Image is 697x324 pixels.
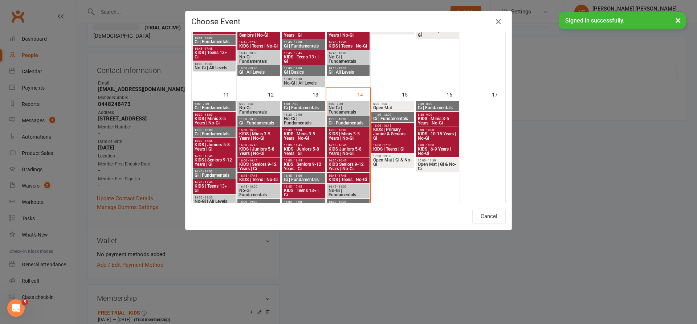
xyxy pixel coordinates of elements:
span: 16:00 - 17:00 [373,144,413,147]
span: KIDS | Seniors 9-12 Years | Gi [284,29,323,37]
span: Gi | Fundamentals [239,121,279,125]
span: KIDS | Minis 3-5 Years | No-Gi [328,132,368,140]
span: KIDS | Teens | Gi [373,147,413,151]
span: KIDS | Seniors 9-12 Years | Gi [239,162,279,171]
div: 13 [313,88,326,100]
span: 16:00 - 16:45 [328,159,368,162]
span: 16:45 - 18:00 [194,36,234,40]
span: 15:30 - 16:00 [284,128,323,132]
span: Gi | Fundamentals [417,106,457,110]
span: KIDS | Teens 13+ | Gi [194,184,234,193]
span: 16:45 - 17:45 [194,47,234,50]
span: KIDS | Teens 13+ | Gi [284,188,323,197]
span: KIDS | Minis 3-5 Years | No-Gi [194,116,234,125]
span: KIDS | Primary Seniors | No-Gi [239,29,279,37]
button: Cancel [472,209,506,224]
span: KIDS | Minis 3-5 Years | No-Gi [417,116,457,125]
span: No-Gi | All Levels [194,199,234,204]
span: 11:30 - 13:00 [328,118,368,121]
span: KIDS | Juniors 5-8 Years | No-Gi [239,147,279,156]
span: 11:30 - 13:00 [373,113,413,116]
span: 18:00 - 19:30 [194,62,234,66]
span: Signed in successfully. [565,17,624,24]
span: Gi | Fundamentals [284,44,323,48]
span: 10:00 - 11:30 [417,159,457,162]
span: 16:45 - 18:00 [194,170,234,173]
span: KIDS | Teens | No-Gi [239,177,279,182]
span: 9:00 - 10:00 [417,128,457,132]
span: KIDS | Juniors 5-8 Years | Gi [194,143,234,151]
span: Gi | Fundamentals [194,106,234,110]
span: 11:30 - 13:00 [284,113,323,116]
span: 8:30 - 9:00 [417,113,457,116]
span: KIDS | Teens 13+ | Gi [284,55,323,63]
div: 12 [268,88,281,100]
span: Gi | Fundamentals [284,177,323,182]
span: KIDS | Teens 13+ | Gi [194,50,234,59]
span: 16:45 - 17:45 [328,174,368,177]
span: 16:00 - 16:45 [239,159,279,162]
span: KIDS Seniors 9-12 Years | No-Gi [328,162,368,171]
span: KIDS | 6-9 Years | No-Gi [417,147,457,156]
span: Open Mat [373,106,413,110]
span: 5 [22,299,28,305]
span: 6:00 - 7:30 [373,102,413,106]
span: KIDS | Teens | No-Gi [328,44,368,48]
span: 16:45 - 18:00 [239,52,279,55]
span: 18:00 - 19:30 [284,78,323,81]
span: 16:45 - 18:00 [328,52,368,55]
span: KIDS | 10-15 Years | No-Gi [417,132,457,140]
span: Open Mat | Gi & No-Gi [417,29,457,37]
span: Gi | Fundamentals [328,121,368,125]
span: KIDS | Teens | No-Gi [239,44,279,48]
div: 14 [357,88,370,100]
span: KIDS Seniors 9-12 Years | No-Gi [328,29,368,37]
span: KIDS | Primary Junior & Seniors | Gi [373,127,413,140]
span: Gi | Fundamentals [194,132,234,136]
span: 10:30 - 11:00 [194,113,234,116]
span: 15:30 - 16:00 [239,128,279,132]
div: 11 [223,88,236,100]
span: 6:00 - 7:30 [284,102,323,106]
span: 16:45 - 17:45 [284,52,323,55]
span: 18:00 - 19:30 [328,200,368,204]
span: 16:45 - 17:45 [194,181,234,184]
span: 15:30 - 16:00 [328,128,368,132]
span: No-Gi | All Levels [194,66,234,70]
span: Gi | All Levels [239,70,279,74]
span: 16:00 - 16:45 [194,139,234,143]
span: KIDS | Seniors 9-12 Years | Gi [284,162,323,171]
span: KIDS | Juniors 5-8 Years | Gi [284,147,323,156]
span: No-Gi | Fundamentals [328,55,368,63]
span: 18:00 - 19:00 [284,67,323,70]
span: 6:00 - 7:30 [328,102,368,106]
span: 16:00 - 16:45 [284,144,323,147]
span: Gi | Fundamentals [284,106,323,110]
span: Open Mat | Gi & No-Gi [373,158,413,167]
div: 17 [492,88,505,100]
span: No-Gi | Fundamentals [239,55,279,63]
span: Gi | Basics [284,70,323,74]
span: No-Gi | Fundamentals [239,188,279,197]
span: KIDS | Primary Seniors | Gi [194,24,234,33]
span: 16:00 - 16:45 [328,144,368,147]
span: KIDS | Seniors 9-12 Years | Gi [194,158,234,167]
span: No-Gi | Fundamentals [239,106,279,114]
iframe: Intercom live chat [7,299,25,317]
span: KIDS | Teens | No-Gi [328,177,368,182]
span: 16:00 - 16:45 [194,155,234,158]
span: 18:00 - 19:30 [328,67,368,70]
span: 11:30 - 13:00 [194,128,234,132]
span: Gi | Fundamentals [194,173,234,177]
span: Gi | All Levels [328,70,368,74]
span: 16:45 - 18:00 [328,185,368,188]
span: 16:00 - 16:45 [239,144,279,147]
span: 16:00 - 16:45 [284,159,323,162]
span: 7:30 - 8:30 [417,102,457,106]
span: 18:00 - 19:30 [239,67,279,70]
span: 9:00 - 10:00 [417,144,457,147]
span: KIDS Juniors 5-8 Years | No-Gi [328,147,368,156]
span: 18:00 - 19:30 [239,200,279,204]
div: 15 [402,88,415,100]
span: 16:45 - 18:00 [239,185,279,188]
